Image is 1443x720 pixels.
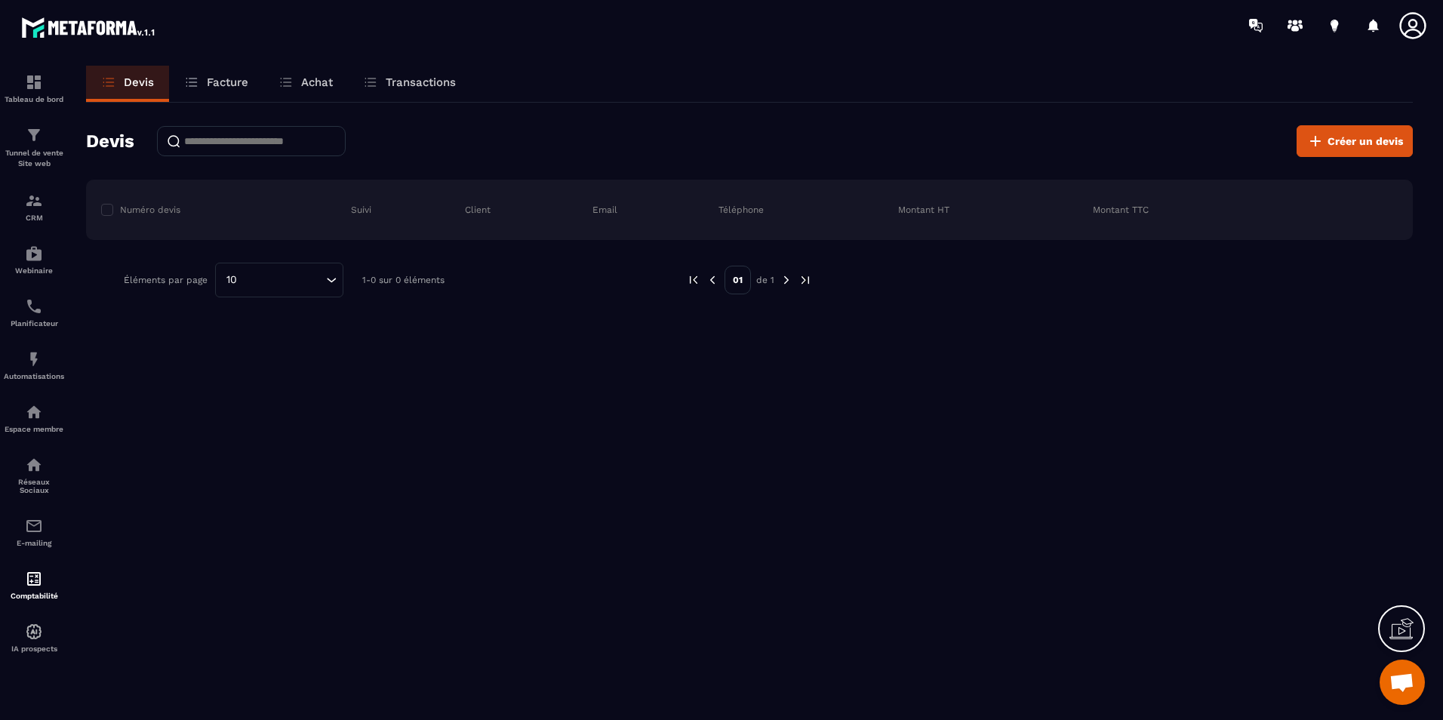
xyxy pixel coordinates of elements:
[798,273,812,287] img: next
[4,425,64,433] p: Espace membre
[4,558,64,611] a: accountantaccountantComptabilité
[25,126,43,144] img: formation
[4,445,64,506] a: social-networksocial-networkRéseaux Sociaux
[1297,125,1413,157] button: Créer un devis
[725,266,751,294] p: 01
[25,456,43,474] img: social-network
[120,204,180,216] p: Numéro devis
[4,392,64,445] a: automationsautomationsEspace membre
[4,592,64,600] p: Comptabilité
[124,75,154,89] p: Devis
[169,66,263,102] a: Facture
[4,95,64,103] p: Tableau de bord
[1380,660,1425,705] a: Ouvrir le chat
[124,275,208,285] p: Éléments par page
[25,403,43,421] img: automations
[21,14,157,41] img: logo
[4,372,64,380] p: Automatisations
[215,263,343,297] div: Search for option
[4,115,64,180] a: formationformationTunnel de vente Site web
[4,539,64,547] p: E-mailing
[4,339,64,392] a: automationsautomationsAutomatisations
[86,66,169,102] a: Devis
[4,478,64,494] p: Réseaux Sociaux
[207,75,248,89] p: Facture
[592,204,617,216] p: Email
[362,275,445,285] p: 1-0 sur 0 éléments
[4,62,64,115] a: formationformationTableau de bord
[687,273,700,287] img: prev
[1093,204,1149,216] p: Montant TTC
[756,274,774,286] p: de 1
[4,319,64,328] p: Planificateur
[4,266,64,275] p: Webinaire
[4,506,64,558] a: emailemailE-mailing
[386,75,456,89] p: Transactions
[301,75,333,89] p: Achat
[4,180,64,233] a: formationformationCRM
[242,272,322,288] input: Search for option
[4,148,64,169] p: Tunnel de vente Site web
[1328,134,1403,149] span: Créer un devis
[25,73,43,91] img: formation
[465,204,491,216] p: Client
[86,126,134,156] h2: Devis
[25,192,43,210] img: formation
[4,233,64,286] a: automationsautomationsWebinaire
[25,570,43,588] img: accountant
[4,645,64,653] p: IA prospects
[780,273,793,287] img: next
[351,204,371,216] p: Suivi
[718,204,764,216] p: Téléphone
[25,517,43,535] img: email
[898,204,949,216] p: Montant HT
[25,350,43,368] img: automations
[25,623,43,641] img: automations
[4,286,64,339] a: schedulerschedulerPlanificateur
[4,214,64,222] p: CRM
[25,245,43,263] img: automations
[221,272,242,288] span: 10
[25,297,43,315] img: scheduler
[706,273,719,287] img: prev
